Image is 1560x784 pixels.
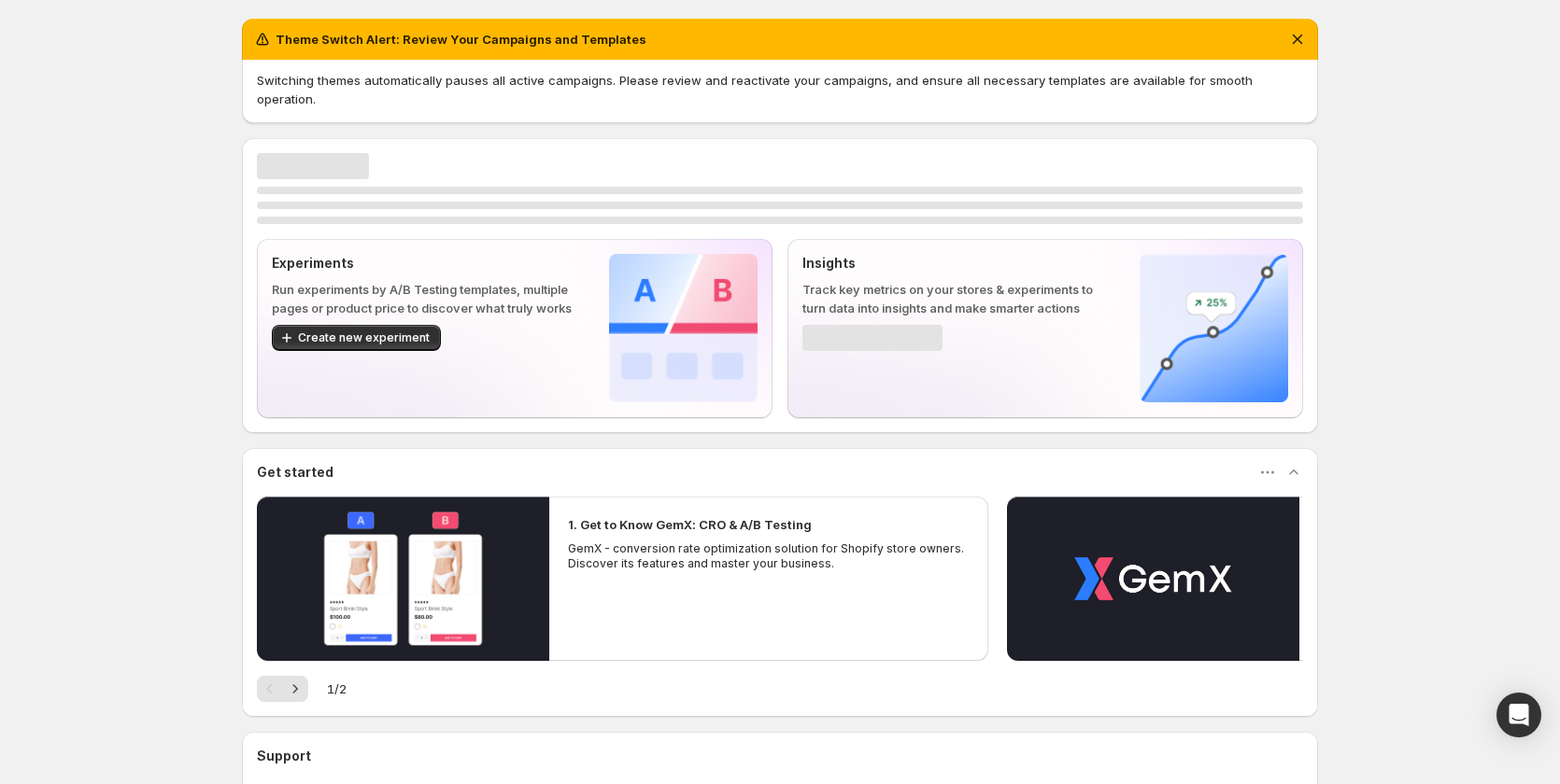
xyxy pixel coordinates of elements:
[257,463,333,482] h3: Get started
[1140,254,1288,402] img: Insights
[272,325,441,351] button: Create new experiment
[568,515,812,534] h2: 1. Get to Know GemX: CRO & A/B Testing
[802,254,1110,273] p: Insights
[257,73,1253,106] span: Switching themes automatically pauses all active campaigns. Please review and reactivate your cam...
[282,676,308,702] button: Next
[1284,26,1311,52] button: Dismiss notification
[257,676,308,702] nav: Pagination
[1496,693,1541,737] div: Open Intercom Messenger
[802,280,1110,317] p: Track key metrics on your stores & experiments to turn data into insights and make smarter actions
[609,254,758,402] img: Experiments
[568,541,970,571] p: GemX - conversion rate optimization solution for Shopify store owners. Discover its features and ...
[298,330,430,345] span: Create new experiment
[272,254,579,273] p: Experiments
[276,30,646,49] h2: Theme Switch Alert: Review Your Campaigns and Templates
[272,280,579,317] p: Run experiments by A/B Testing templates, multiple pages or product price to discover what truly ...
[1007,497,1299,661] button: Play video
[257,497,549,661] button: Play video
[257,747,311,765] h3: Support
[327,679,347,698] span: 1 / 2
